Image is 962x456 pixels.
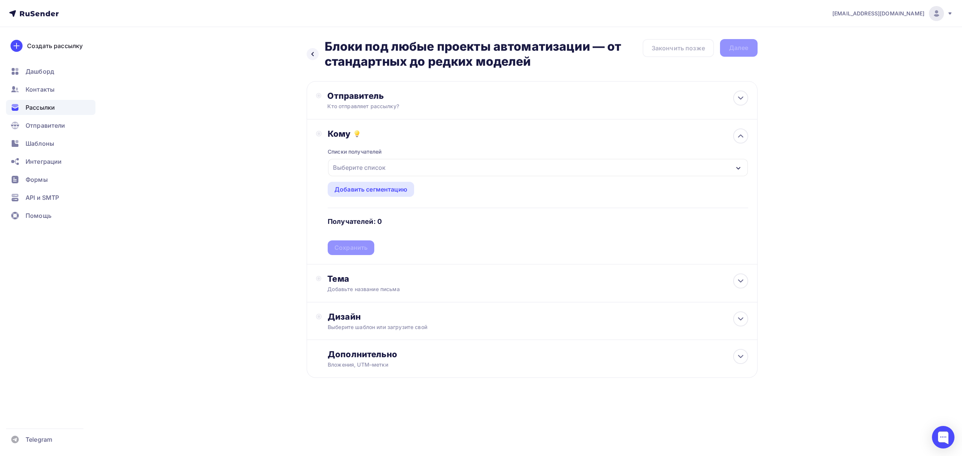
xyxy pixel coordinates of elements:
a: [EMAIL_ADDRESS][DOMAIN_NAME] [832,6,953,21]
a: Дашборд [6,64,95,79]
span: Отправители [26,121,65,130]
div: Выберите шаблон или загрузите свой [328,323,706,331]
span: API и SMTP [26,193,59,202]
span: Контакты [26,85,54,94]
button: Выберите список [328,159,748,177]
span: Дашборд [26,67,54,76]
span: Шаблоны [26,139,54,148]
div: Добавить сегментацию [334,185,407,194]
span: Интеграции [26,157,62,166]
div: Дизайн [328,311,748,322]
span: Рассылки [26,103,55,112]
div: Выберите список [330,161,389,174]
span: Формы [26,175,48,184]
div: Тема [327,273,476,284]
a: Формы [6,172,95,187]
span: Telegram [26,435,52,444]
div: Добавьте название письма [327,285,461,293]
div: Вложения, UTM–метки [328,361,706,368]
h2: Блоки под любые проекты автоматизации — от стандартных до редких моделей [325,39,643,69]
span: Помощь [26,211,51,220]
h4: Получателей: 0 [328,217,382,226]
div: Дополнительно [328,349,748,359]
span: [EMAIL_ADDRESS][DOMAIN_NAME] [832,10,924,17]
div: Кто отправляет рассылку? [327,103,474,110]
div: Кому [328,128,748,139]
a: Шаблоны [6,136,95,151]
a: Отправители [6,118,95,133]
div: Создать рассылку [27,41,83,50]
div: Списки получателей [328,148,382,156]
a: Контакты [6,82,95,97]
div: Отправитель [327,91,490,101]
a: Рассылки [6,100,95,115]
